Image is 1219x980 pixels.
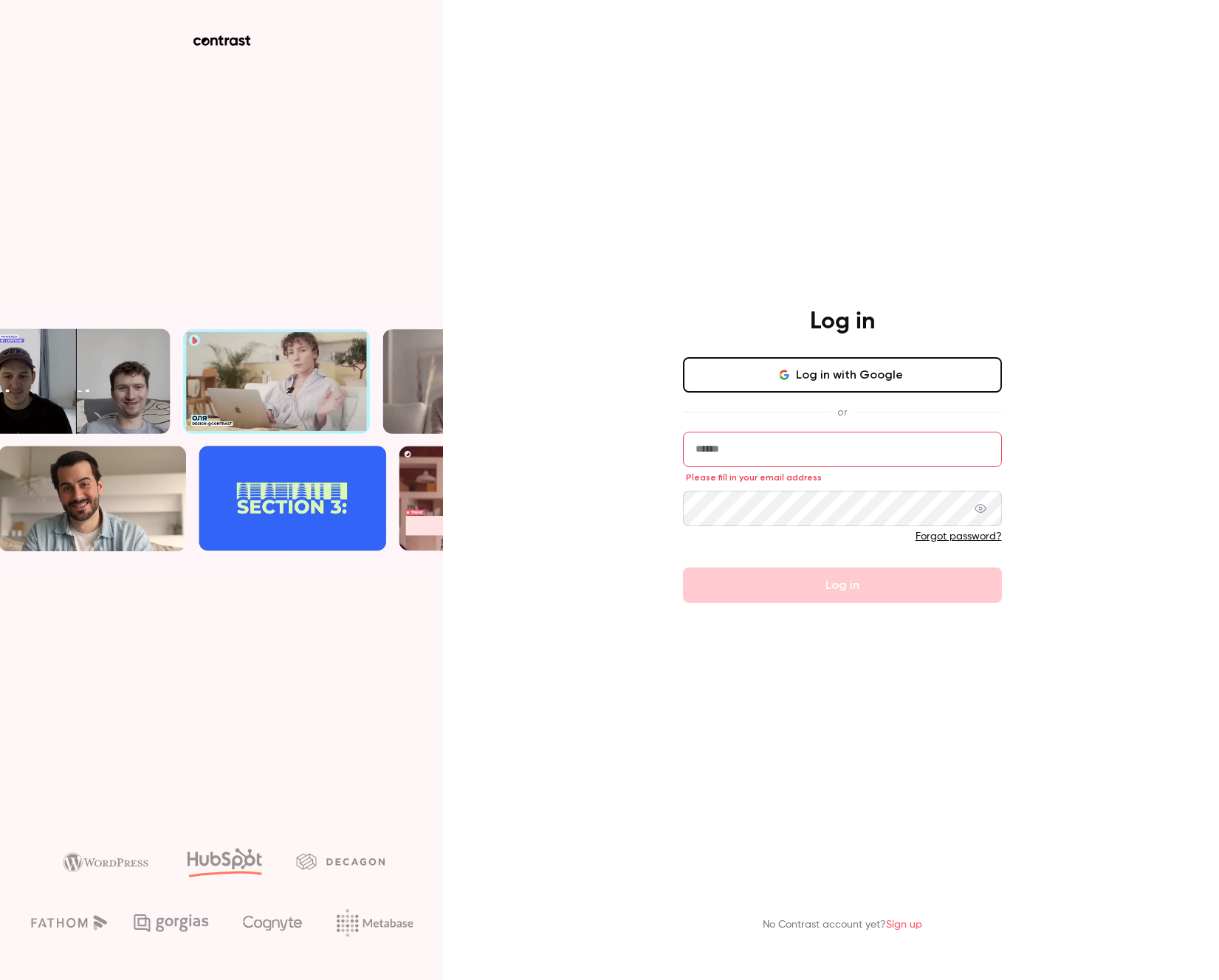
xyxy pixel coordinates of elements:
[886,919,922,930] a: Sign up
[810,307,875,337] h4: Log in
[763,917,922,933] p: No Contrast account yet?
[683,357,1002,393] button: Log in with Google
[296,853,385,869] img: decagon
[830,404,854,420] span: or
[686,472,822,483] span: Please fill in your email address
[916,531,1002,542] a: Forgot password?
